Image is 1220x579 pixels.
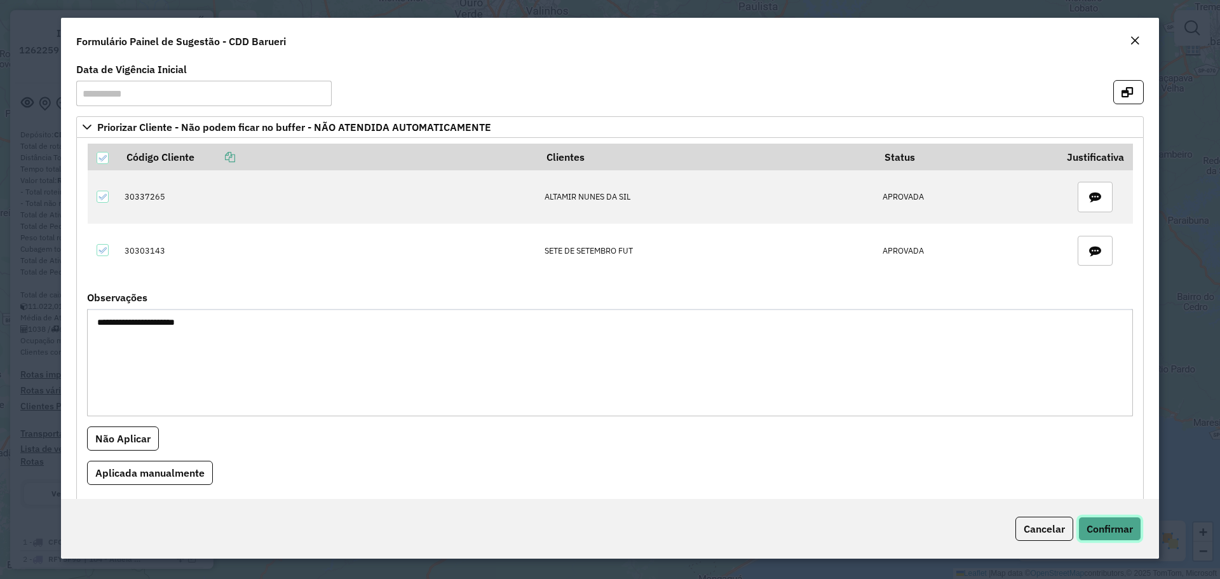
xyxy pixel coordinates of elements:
td: APROVADA [876,224,1058,277]
td: 30337265 [118,170,538,224]
td: 30303143 [118,224,538,277]
th: Justificativa [1058,144,1132,170]
th: Código Cliente [118,144,538,170]
th: Clientes [538,144,876,170]
button: Não Aplicar [87,426,159,451]
button: Confirmar [1078,517,1141,541]
em: Fechar [1130,36,1140,46]
span: Priorizar Cliente - Não podem ficar no buffer - NÃO ATENDIDA AUTOMATICAMENTE [97,122,491,132]
button: Aplicada manualmente [87,461,213,485]
a: Priorizar Cliente - Não podem ficar no buffer - NÃO ATENDIDA AUTOMATICAMENTE [76,116,1144,138]
hb-button: Abrir em nova aba [1113,85,1144,97]
a: Copiar [194,151,235,163]
span: Confirmar [1087,522,1133,535]
td: APROVADA [876,170,1058,224]
td: ALTAMIR NUNES DA SIL [538,170,876,224]
button: Cancelar [1015,517,1073,541]
div: Priorizar Cliente - Não podem ficar no buffer - NÃO ATENDIDA AUTOMATICAMENTE [76,138,1144,501]
label: Observações [87,290,147,305]
span: Cancelar [1024,522,1065,535]
button: Close [1126,33,1144,50]
td: SETE DE SETEMBRO FUT [538,224,876,277]
th: Status [876,144,1058,170]
h4: Formulário Painel de Sugestão - CDD Barueri [76,34,286,49]
label: Data de Vigência Inicial [76,62,187,77]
